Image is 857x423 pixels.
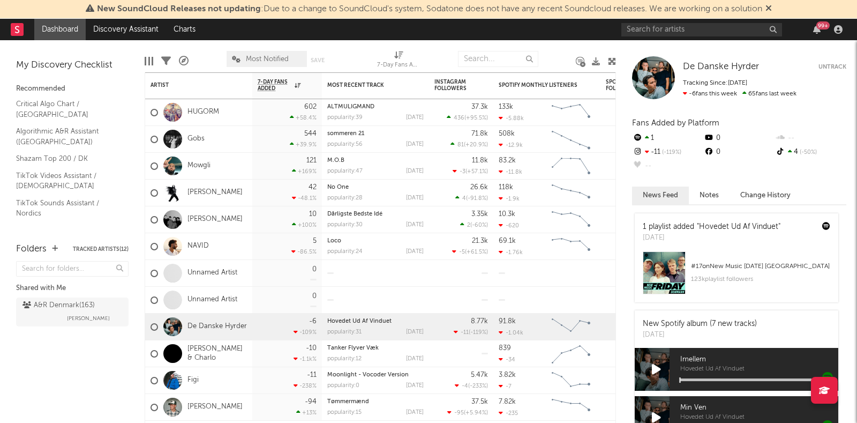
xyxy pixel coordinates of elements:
div: 0 [606,340,659,367]
div: 7-Day Fans Added (7-Day Fans Added) [377,59,420,72]
div: Moonlight - Vocoder Version [327,372,424,378]
div: 3.35k [471,211,488,218]
a: TikTok Videos Assistant / [DEMOGRAPHIC_DATA] [16,170,118,192]
span: : Due to a change to SoundCloud's system, Sodatone does not have any recent Soundcloud releases. ... [97,5,762,13]
div: A&R Pipeline [179,46,189,77]
div: +13 % [296,409,317,416]
div: [DATE] [406,249,424,255]
a: Tanker Flyver Væk [327,345,379,351]
div: New Spotify album (7 new tracks) [643,318,757,330]
div: 133k [499,103,513,110]
a: A&R Denmark(163)[PERSON_NAME] [16,298,129,326]
div: -1.1k % [294,355,317,362]
div: [DATE] [406,168,424,174]
div: 10.3k [499,211,515,218]
div: ( ) [460,221,488,228]
button: 99+ [813,25,821,34]
span: New SoundCloud Releases not updating [97,5,261,13]
div: popularity: 30 [327,222,363,228]
div: popularity: 31 [327,329,362,335]
div: 21.3k [472,238,488,244]
span: Tracking Since: [DATE] [683,80,747,86]
div: 118k [499,184,513,191]
div: -235 [499,410,518,417]
div: Tanker Flyver Væk [327,345,424,351]
div: 508k [499,130,515,137]
a: Discovery Assistant [86,19,166,40]
svg: Chart title [547,126,595,153]
div: Instagram Followers [434,79,472,92]
span: -119 % [660,150,681,155]
div: Shared with Me [16,282,129,295]
div: -238 % [294,382,317,389]
a: Mowgli [187,161,211,170]
span: +57.1 % [467,169,486,175]
div: [DATE] [406,383,424,389]
div: 71.8k [471,130,488,137]
span: +20.9 % [465,142,486,148]
div: -1.04k [499,329,523,336]
div: 10 [309,211,317,218]
button: Tracked Artists(12) [73,247,129,252]
svg: Chart title [547,394,595,421]
div: -5.88k [499,115,524,122]
div: popularity: 47 [327,168,363,174]
button: Untrack [818,62,846,72]
a: #17onNew Music [DATE] [GEOGRAPHIC_DATA]123kplaylist followers [635,251,838,302]
div: Recommended [16,83,129,95]
a: ALTMULIGMAND [327,104,374,110]
span: 2 [467,222,470,228]
div: 4 [775,145,846,159]
div: 0 [606,394,659,420]
span: Imellem [680,353,838,366]
div: -86.5 % [291,248,317,255]
svg: Chart title [547,206,595,233]
div: ( ) [453,168,488,175]
div: 26.6k [470,184,488,191]
span: Hovedet Ud Af Vinduet [680,366,838,373]
div: 1 [632,131,703,145]
div: Most Recent Track [327,82,408,88]
div: popularity: 56 [327,142,363,147]
div: 5 [313,238,317,244]
div: 0 [703,131,775,145]
span: +5.94 % [465,410,486,416]
svg: Chart title [547,367,595,394]
a: Critical Algo Chart / [GEOGRAPHIC_DATA] [16,98,118,120]
span: -95 [454,410,464,416]
div: ( ) [455,382,488,389]
div: -11 [632,145,703,159]
span: -60 % [472,222,486,228]
div: -48.1 % [292,195,317,202]
div: 37.3k [471,103,488,110]
button: Notes [689,187,730,204]
div: ( ) [447,114,488,121]
div: popularity: 12 [327,356,362,362]
div: ( ) [450,141,488,148]
div: 69.1k [499,238,516,244]
svg: Chart title [547,314,595,340]
svg: Chart title [547,340,595,367]
div: Edit Columns [145,46,153,77]
svg: Chart title [547,180,595,206]
svg: Chart title [547,233,595,260]
div: +39.9 % [290,141,317,148]
span: De Danske Hyrder [683,62,759,71]
div: 0 [312,293,317,300]
div: [DATE] [406,195,424,201]
a: Algorithmic A&R Assistant ([GEOGRAPHIC_DATA]) [16,125,118,147]
span: -11 [461,330,469,336]
div: -11 [307,372,317,379]
span: +61.5 % [467,249,486,255]
div: popularity: 28 [327,195,363,201]
div: # 17 on New Music [DATE] [GEOGRAPHIC_DATA] [691,260,830,273]
span: 436 [454,115,464,121]
span: -233 % [470,383,486,389]
span: -91.8 % [468,196,486,202]
a: [PERSON_NAME] [187,215,243,224]
div: 37.5k [471,398,488,405]
a: Charts [166,19,203,40]
span: -50 % [798,150,817,155]
a: Dårligste Bedste Idé [327,211,382,217]
div: popularity: 15 [327,410,362,415]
